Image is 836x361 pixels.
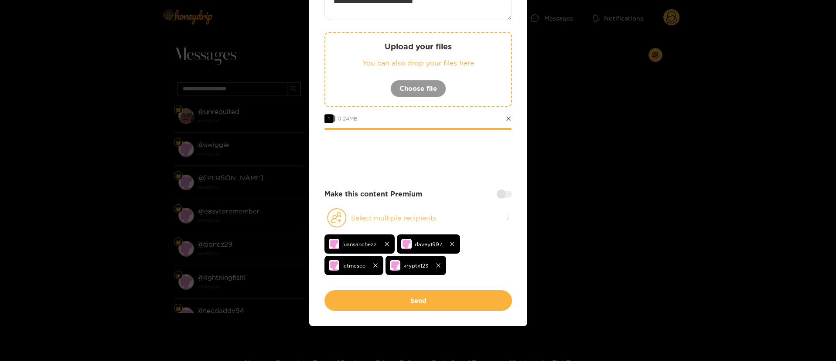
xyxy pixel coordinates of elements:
span: davey1997 [415,239,442,249]
img: no-avatar.png [329,239,339,249]
span: juansanchezz [342,239,377,249]
p: Upload your files [343,41,494,52]
img: no-avatar.png [401,239,412,249]
strong: Make this content Premium [324,189,422,199]
img: no-avatar.png [329,260,339,271]
img: no-avatar.png [390,260,400,271]
span: kryptx123 [403,261,428,271]
span: 1 [324,114,333,123]
button: Select multiple recipients [324,208,512,228]
span: 0.24 MB [338,116,358,121]
button: Choose file [390,80,446,97]
button: Send [324,290,512,311]
span: letmesee [342,261,365,271]
p: You can also drop your files here [343,58,494,68]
